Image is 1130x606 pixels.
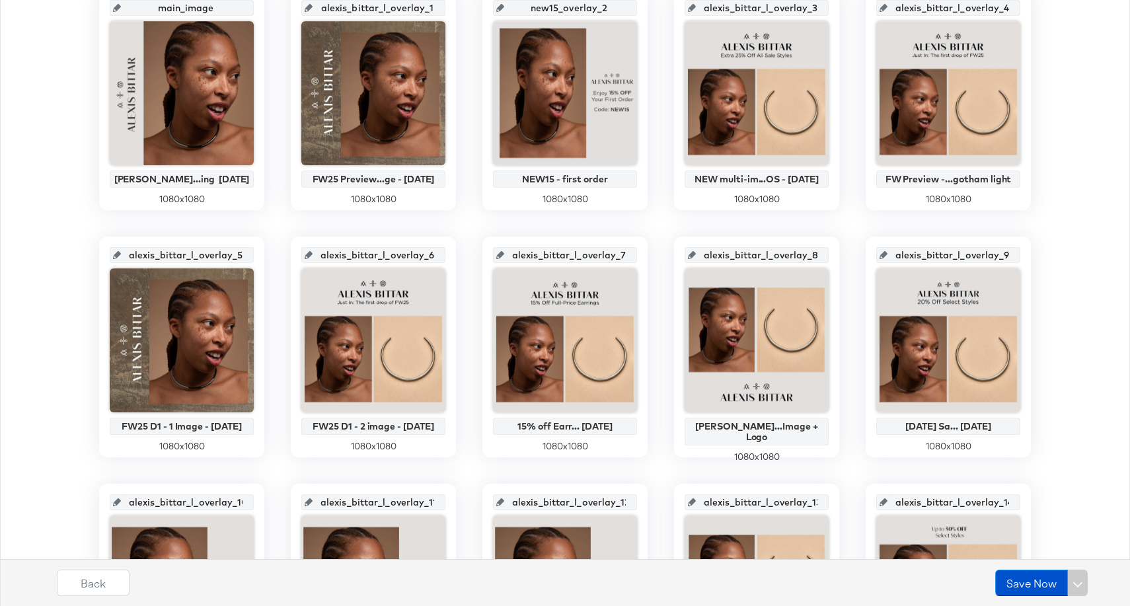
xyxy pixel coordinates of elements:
[496,421,634,432] div: 15% off Earr... [DATE]
[57,570,130,596] button: Back
[876,440,1020,453] div: 1080 x 1080
[876,193,1020,206] div: 1080 x 1080
[493,440,637,453] div: 1080 x 1080
[493,193,637,206] div: 1080 x 1080
[113,421,250,432] div: FW25 D1 - 1 Image - [DATE]
[113,174,250,184] div: [PERSON_NAME]...ing [DATE]
[110,440,254,453] div: 1080 x 1080
[110,193,254,206] div: 1080 x 1080
[305,421,442,432] div: FW25 D1 - 2 image - [DATE]
[880,174,1017,184] div: FW Preview -...gotham light
[688,174,825,184] div: NEW multi-im...OS - [DATE]
[301,440,445,453] div: 1080 x 1080
[688,421,825,442] div: [PERSON_NAME]...Image + Logo
[685,451,829,463] div: 1080 x 1080
[995,570,1068,596] button: Save Now
[305,174,442,184] div: FW25 Preview...ge - [DATE]
[496,174,634,184] div: NEW15 - first order
[880,421,1017,432] div: [DATE] Sa... [DATE]
[685,193,829,206] div: 1080 x 1080
[301,193,445,206] div: 1080 x 1080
